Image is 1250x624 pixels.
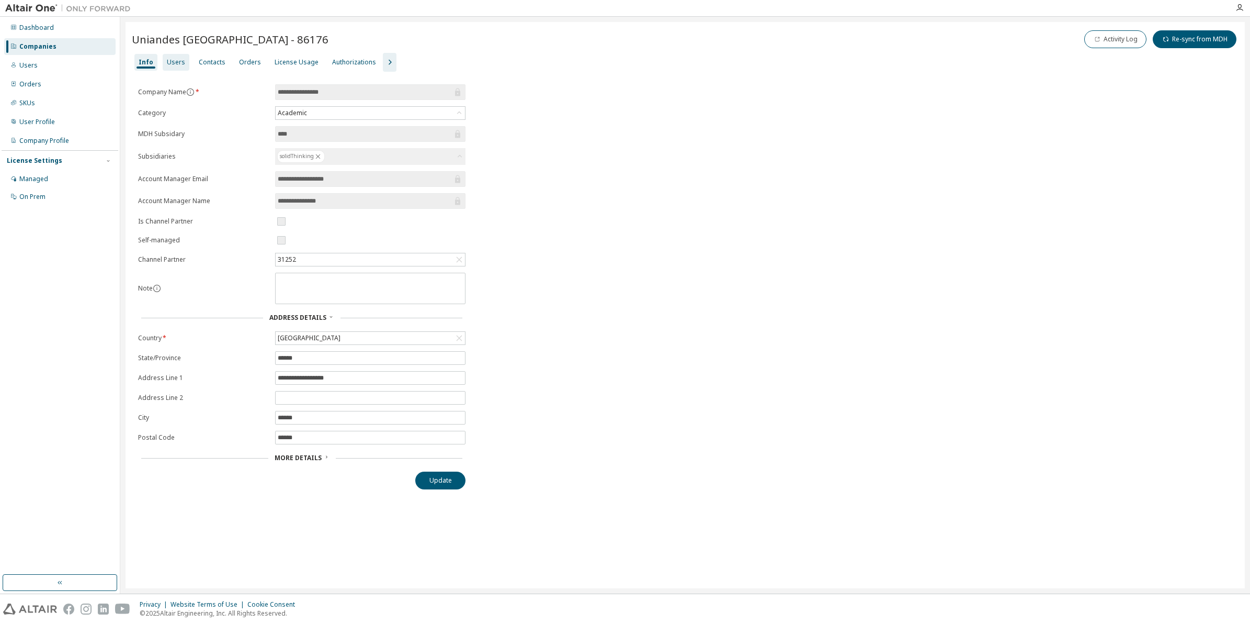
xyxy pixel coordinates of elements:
[275,58,319,66] div: License Usage
[19,42,56,51] div: Companies
[81,604,92,615] img: instagram.svg
[415,472,465,489] button: Update
[239,58,261,66] div: Orders
[167,58,185,66] div: Users
[138,236,269,244] label: Self-managed
[275,148,465,165] div: solidThinking
[138,197,269,205] label: Account Manager Name
[19,175,48,183] div: Managed
[19,99,35,107] div: SKUs
[7,157,62,165] div: License Settings
[19,193,46,201] div: On Prem
[276,254,298,265] div: 31252
[199,58,225,66] div: Contacts
[3,604,57,615] img: altair_logo.svg
[140,609,301,618] p: © 2025 Altair Engineering, Inc. All Rights Reserved.
[19,137,69,145] div: Company Profile
[19,61,38,70] div: Users
[98,604,109,615] img: linkedin.svg
[19,80,41,88] div: Orders
[276,107,465,119] div: Academic
[5,3,136,14] img: Altair One
[1153,30,1236,48] button: Re-sync from MDH
[138,130,269,138] label: MDH Subsidary
[138,334,269,342] label: Country
[247,600,301,609] div: Cookie Consent
[277,150,325,163] div: solidThinking
[63,604,74,615] img: facebook.svg
[139,58,153,66] div: Info
[186,88,195,96] button: information
[138,109,269,117] label: Category
[138,217,269,226] label: Is Channel Partner
[138,88,269,96] label: Company Name
[140,600,171,609] div: Privacy
[115,604,130,615] img: youtube.svg
[138,433,269,442] label: Postal Code
[332,58,376,66] div: Authorizations
[276,332,342,344] div: [GEOGRAPHIC_DATA]
[19,118,55,126] div: User Profile
[19,24,54,32] div: Dashboard
[276,107,309,119] div: Academic
[138,414,269,422] label: City
[276,332,465,344] div: [GEOGRAPHIC_DATA]
[138,354,269,362] label: State/Province
[138,175,269,183] label: Account Manager Email
[275,453,322,462] span: More Details
[138,284,153,293] label: Note
[1084,30,1146,48] button: Activity Log
[132,32,328,47] span: Uniandes [GEOGRAPHIC_DATA] - 86176
[153,284,161,293] button: information
[138,255,269,264] label: Channel Partner
[269,313,326,322] span: Address Details
[138,394,269,402] label: Address Line 2
[276,253,465,266] div: 31252
[138,374,269,382] label: Address Line 1
[138,152,269,161] label: Subsidiaries
[171,600,247,609] div: Website Terms of Use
